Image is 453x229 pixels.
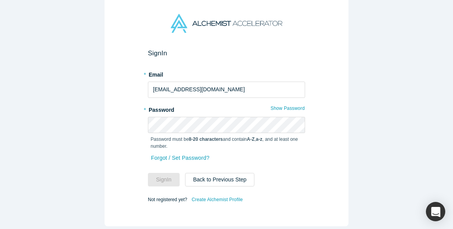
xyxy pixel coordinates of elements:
label: Password [148,103,305,114]
button: SignIn [148,173,180,186]
span: Not registered yet? [148,197,187,202]
a: Create Alchemist Profile [191,195,243,205]
strong: 8-20 characters [189,137,223,142]
a: Forgot / Set Password? [151,151,210,165]
button: Back to Previous Step [185,173,255,186]
p: Password must be and contain , , and at least one number. [151,136,302,150]
strong: A-Z [247,137,255,142]
label: Email [148,68,305,79]
img: Alchemist Accelerator Logo [171,14,282,33]
h2: Sign In [148,49,305,57]
strong: a-z [256,137,263,142]
button: Show Password [270,103,305,113]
